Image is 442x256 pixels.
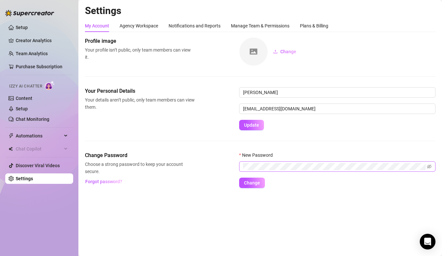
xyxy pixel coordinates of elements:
[427,164,432,169] span: eye-invisible
[5,10,54,16] img: logo-BBDzfeDw.svg
[268,46,302,57] button: Change
[273,49,278,54] span: upload
[16,131,62,141] span: Automations
[420,234,435,249] div: Open Intercom Messenger
[16,163,60,168] a: Discover Viral Videos
[244,122,259,128] span: Update
[16,96,32,101] a: Content
[9,83,42,89] span: Izzy AI Chatter
[231,22,289,29] div: Manage Team & Permissions
[85,152,195,159] span: Change Password
[8,133,14,138] span: thunderbolt
[239,178,265,188] button: Change
[239,87,435,98] input: Enter name
[243,163,426,170] input: New Password
[239,152,277,159] label: New Password
[45,81,55,90] img: AI Chatter
[239,38,268,66] img: square-placeholder.png
[16,144,62,154] span: Chat Copilot
[16,106,28,111] a: Setup
[239,104,435,114] input: Enter new email
[85,22,109,29] div: My Account
[16,64,62,69] a: Purchase Subscription
[85,5,435,17] h2: Settings
[85,179,122,184] span: Forgot password?
[239,120,264,130] button: Update
[85,87,195,95] span: Your Personal Details
[16,117,49,122] a: Chat Monitoring
[16,35,68,46] a: Creator Analytics
[169,22,221,29] div: Notifications and Reports
[280,49,296,54] span: Change
[244,180,260,185] span: Change
[120,22,158,29] div: Agency Workspace
[85,161,195,175] span: Choose a strong password to keep your account secure.
[8,147,13,151] img: Chat Copilot
[300,22,328,29] div: Plans & Billing
[16,176,33,181] a: Settings
[85,37,195,45] span: Profile image
[85,176,122,187] button: Forgot password?
[85,96,195,111] span: Your details aren’t public, only team members can view them.
[85,46,195,61] span: Your profile isn’t public, only team members can view it.
[16,51,48,56] a: Team Analytics
[16,25,28,30] a: Setup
